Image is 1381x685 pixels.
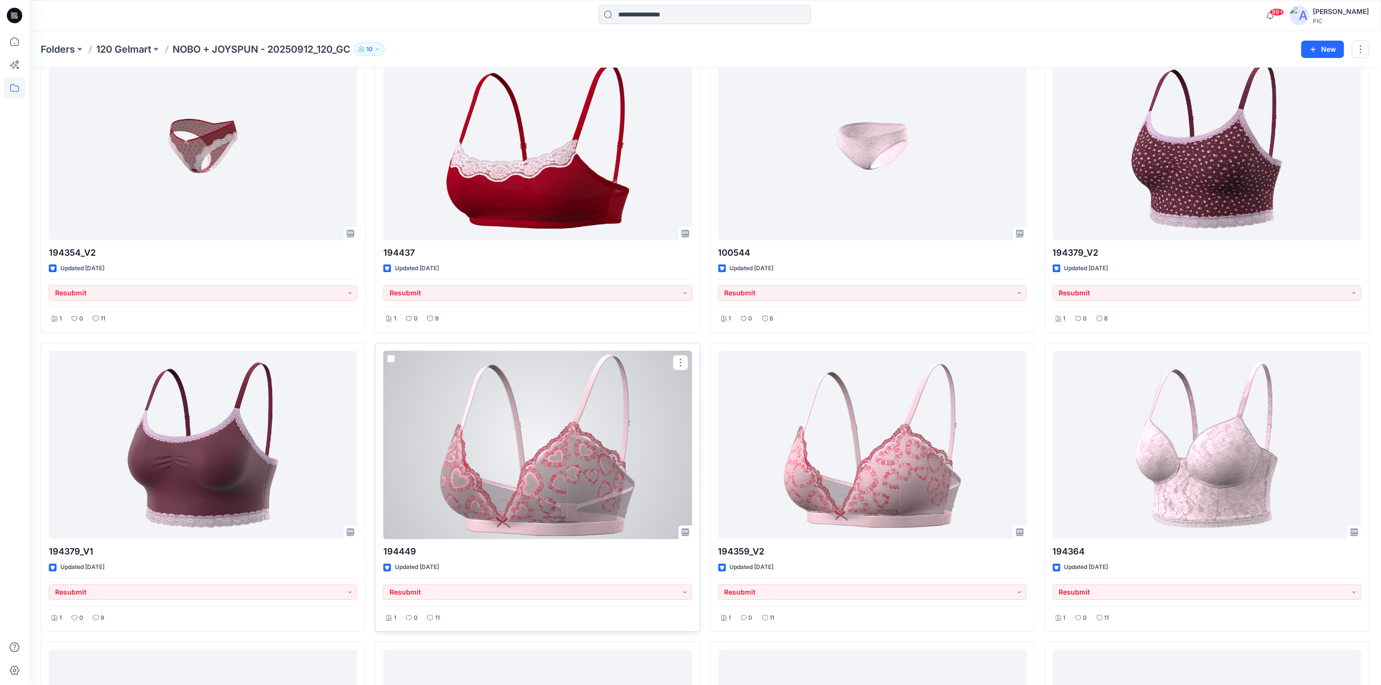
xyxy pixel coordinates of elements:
p: 194364 [1053,545,1361,558]
p: Updated [DATE] [395,562,439,572]
p: 1 [59,613,62,623]
p: 1 [729,613,731,623]
p: NOBO + JOYSPUN - 20250912_120_GC [173,43,350,56]
p: 11 [435,613,440,623]
a: Folders [41,43,75,56]
p: 0 [1083,613,1087,623]
p: 1 [394,613,396,623]
a: 194379_V2 [1053,52,1361,240]
p: 1 [59,314,62,324]
p: 9 [101,613,104,623]
p: Updated [DATE] [1064,263,1108,274]
p: 1 [1063,314,1066,324]
p: 1 [729,314,731,324]
p: 1 [1063,613,1066,623]
a: 194359_V2 [718,351,1027,539]
p: 194359_V2 [718,545,1027,558]
p: 0 [414,314,418,324]
div: PIC [1313,17,1369,25]
p: 0 [749,613,753,623]
p: Updated [DATE] [60,562,104,572]
p: 194379_V2 [1053,246,1361,260]
p: 194379_V1 [49,545,357,558]
p: 194449 [383,545,692,558]
a: 120 Gelmart [96,43,151,56]
p: 100544 [718,246,1027,260]
p: 11 [1105,613,1109,623]
button: New [1301,41,1344,58]
p: Updated [DATE] [395,263,439,274]
a: 194354_V2 [49,52,357,240]
p: Updated [DATE] [730,562,774,572]
p: 1 [394,314,396,324]
a: 194364 [1053,351,1361,539]
p: 9 [435,314,439,324]
a: 100544 [718,52,1027,240]
a: 194379_V1 [49,351,357,539]
p: 194354_V2 [49,246,357,260]
p: 0 [1083,314,1087,324]
button: 10 [354,43,385,56]
p: 0 [79,314,83,324]
div: [PERSON_NAME] [1313,6,1369,17]
p: 0 [79,613,83,623]
p: 10 [366,44,373,55]
a: 194449 [383,351,692,539]
img: avatar [1290,6,1309,25]
p: 0 [749,314,753,324]
p: Updated [DATE] [60,263,104,274]
p: Updated [DATE] [1064,562,1108,572]
a: 194437 [383,52,692,240]
p: 11 [770,613,775,623]
p: 194437 [383,246,692,260]
p: 8 [1105,314,1108,324]
p: 6 [770,314,774,324]
p: Updated [DATE] [730,263,774,274]
span: 99+ [1270,8,1284,16]
p: 0 [414,613,418,623]
p: 11 [101,314,105,324]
